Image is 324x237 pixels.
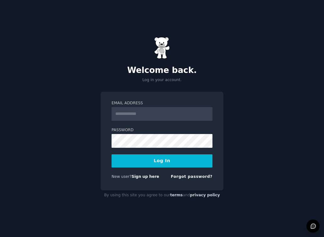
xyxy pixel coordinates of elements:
[101,65,223,75] h2: Welcome back.
[171,174,212,179] a: Forgot password?
[154,37,170,59] img: Gummy Bear
[101,77,223,83] p: Log in your account.
[112,100,212,106] label: Email Address
[112,154,212,167] button: Log In
[170,193,183,197] a: terms
[190,193,220,197] a: privacy policy
[132,174,159,179] a: Sign up here
[101,190,223,200] div: By using this site you agree to our and
[112,127,212,133] label: Password
[112,174,132,179] span: New user?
